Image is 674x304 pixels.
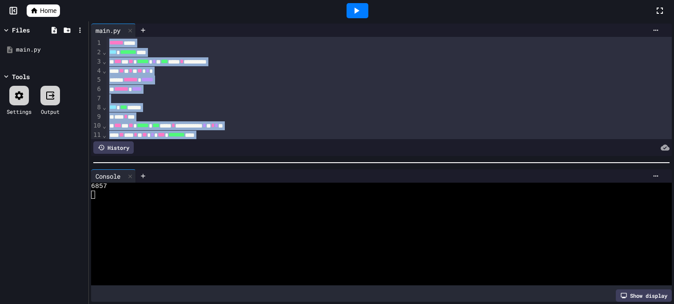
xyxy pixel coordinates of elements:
div: Show display [616,289,672,302]
span: Fold line [102,67,107,74]
div: main.py [91,26,125,35]
div: Output [41,108,60,116]
span: Fold line [102,122,107,129]
a: Home [27,4,60,17]
div: 3 [91,57,102,67]
div: Console [91,172,125,181]
span: Home [40,6,56,15]
span: Fold line [102,132,107,139]
div: main.py [16,45,85,54]
div: 7 [91,94,102,103]
div: 1 [91,39,102,48]
div: Files [12,25,30,35]
div: Tools [12,72,30,81]
span: Fold line [102,58,107,65]
div: 5 [91,76,102,85]
span: Fold line [102,48,107,56]
div: 6 [91,85,102,94]
div: Console [91,169,136,183]
div: 10 [91,121,102,131]
div: 9 [91,112,102,122]
span: 6857 [91,183,107,191]
div: History [93,141,134,154]
div: main.py [91,24,136,37]
div: 2 [91,48,102,57]
div: 11 [91,131,102,140]
div: Settings [7,108,32,116]
div: 8 [91,103,102,112]
div: 4 [91,67,102,76]
span: Fold line [102,104,107,111]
